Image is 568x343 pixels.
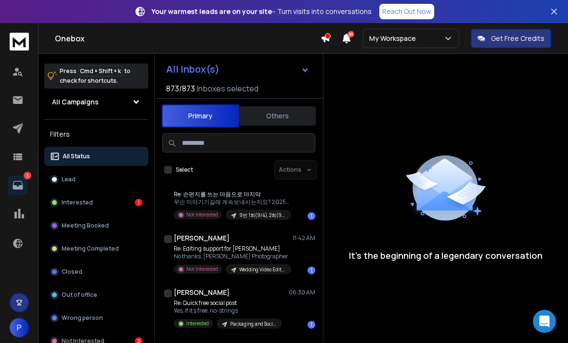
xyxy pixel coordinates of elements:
p: Reach Out Now [382,7,431,16]
p: Meeting Completed [62,245,119,253]
h1: All Campaigns [52,97,99,107]
button: Interested1 [44,193,148,212]
h3: Filters [44,127,148,141]
div: 1 [135,199,142,206]
button: All Campaigns [44,92,148,112]
button: P [10,318,29,337]
button: Out of office [44,285,148,305]
p: 11:42 AM [293,234,315,242]
button: Others [239,105,316,127]
p: My Workspace [369,34,420,43]
div: Open Intercom Messenger [533,310,556,333]
div: 1 [308,321,315,329]
button: Meeting Booked [44,216,148,235]
p: No thanks, [PERSON_NAME] Photographer [174,253,289,260]
button: Primary [162,104,239,127]
button: All Status [44,147,148,166]
p: 9번 1회(9/4), 2회(9/6),3회(9/9) [239,212,285,219]
p: Packaging and Social Media Design [230,320,276,328]
p: Re: 손편지를 쓰는 마음으로 마지막 [174,191,289,198]
p: Not Interested [186,211,218,218]
p: Yes, if it's free, no-strings [174,307,282,315]
button: Lead [44,170,148,189]
button: Closed [44,262,148,281]
button: Get Free Credits [471,29,551,48]
button: Meeting Completed [44,239,148,258]
h3: Inboxes selected [197,83,258,94]
h1: [PERSON_NAME] [174,233,230,243]
div: 1 [308,212,315,220]
label: Select [176,166,193,174]
span: Cmd + Shift + k [78,65,122,76]
p: Re: Editing support for [PERSON_NAME] [174,245,289,253]
p: Not Interested [186,266,218,273]
h1: All Inbox(s) [166,64,219,74]
p: Lead [62,176,76,183]
strong: Your warmest leads are on your site [152,7,272,16]
img: logo [10,33,29,51]
p: Press to check for shortcuts. [60,66,130,86]
a: 3 [8,176,27,195]
span: 50 [348,31,354,38]
p: Closed [62,268,82,276]
p: Wrong person [62,314,103,322]
p: Out of office [62,291,97,299]
p: Interested [186,320,209,327]
p: 3 [24,172,31,179]
a: Reach Out Now [379,4,434,19]
div: 1 [308,267,315,274]
h1: Onebox [55,33,321,44]
p: – Turn visits into conversations [152,7,372,16]
p: Wedding Video Editing [239,266,285,273]
p: 무슨 이야기기길래 계속보내시는지요? 2025년 9월 [174,198,289,206]
button: Wrong person [44,308,148,328]
p: All Status [63,152,90,160]
p: Meeting Booked [62,222,109,229]
p: Get Free Credits [491,34,544,43]
p: Re: Quick free social post [174,299,282,307]
span: 873 / 873 [166,83,195,94]
h1: [PERSON_NAME] [174,288,230,297]
p: Interested [62,199,93,206]
button: All Inbox(s) [158,60,317,79]
p: 06:30 AM [289,289,315,296]
p: It’s the beginning of a legendary conversation [349,249,542,262]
